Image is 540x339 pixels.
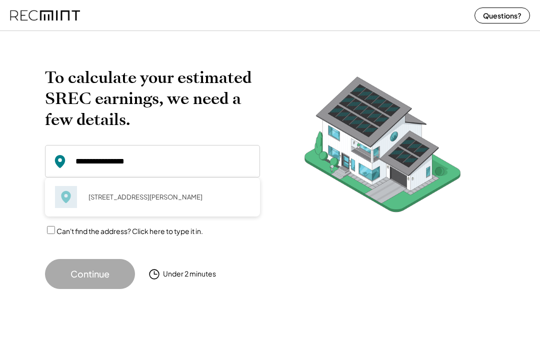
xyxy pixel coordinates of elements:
[474,7,530,23] button: Questions?
[285,67,480,227] img: RecMintArtboard%207.png
[10,2,80,28] img: recmint-logotype%403x%20%281%29.jpeg
[163,269,216,279] div: Under 2 minutes
[56,226,203,235] label: Can't find the address? Click here to type it in.
[45,67,260,130] h2: To calculate your estimated SREC earnings, we need a few details.
[82,190,250,204] div: [STREET_ADDRESS][PERSON_NAME]
[45,259,135,289] button: Continue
